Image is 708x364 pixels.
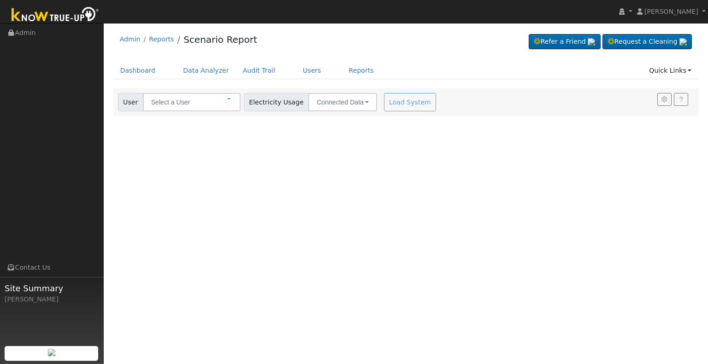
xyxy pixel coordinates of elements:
div: [PERSON_NAME] [5,295,99,304]
a: Audit Trail [236,62,282,79]
a: Reports [342,62,381,79]
img: Know True-Up [7,5,104,26]
img: retrieve [588,38,595,46]
a: Dashboard [113,62,163,79]
span: Site Summary [5,282,99,295]
a: Admin [120,35,141,43]
a: Scenario Report [183,34,257,45]
a: Data Analyzer [176,62,236,79]
a: Request a Cleaning [602,34,692,50]
span: [PERSON_NAME] [644,8,698,15]
a: Users [296,62,328,79]
a: Reports [149,35,174,43]
a: Refer a Friend [529,34,601,50]
img: retrieve [48,349,55,356]
img: retrieve [679,38,687,46]
a: Quick Links [642,62,698,79]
